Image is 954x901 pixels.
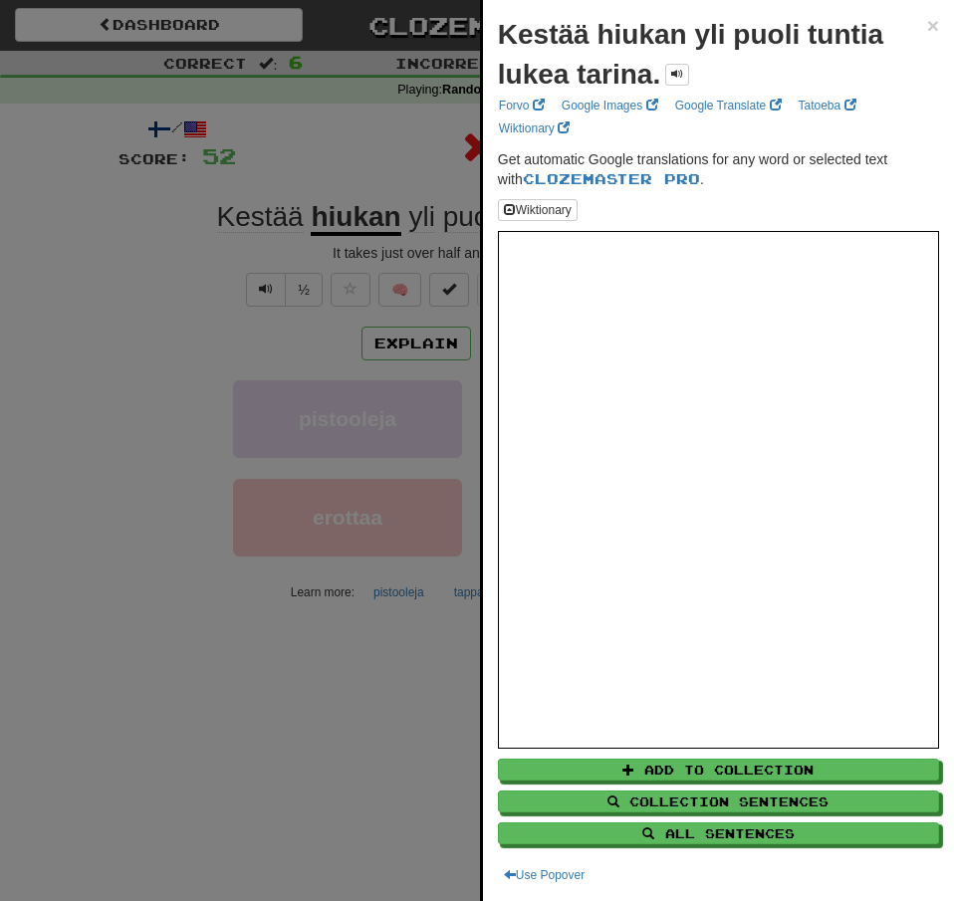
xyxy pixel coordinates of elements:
p: Get automatic Google translations for any word or selected text with . [498,149,939,189]
a: Tatoeba [793,95,862,116]
button: Collection Sentences [498,790,939,812]
a: Forvo [493,95,551,116]
button: Use Popover [498,864,591,886]
strong: Kestää hiukan yli puoli tuntia lukea tarina. [498,19,883,90]
span: × [927,14,939,37]
button: Close [927,15,939,36]
a: Google Translate [669,95,788,116]
button: Add to Collection [498,759,939,781]
button: All Sentences [498,822,939,844]
a: Clozemaster Pro [523,170,700,187]
a: Google Images [556,95,664,116]
a: Wiktionary [493,117,576,139]
button: Wiktionary [498,199,578,221]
